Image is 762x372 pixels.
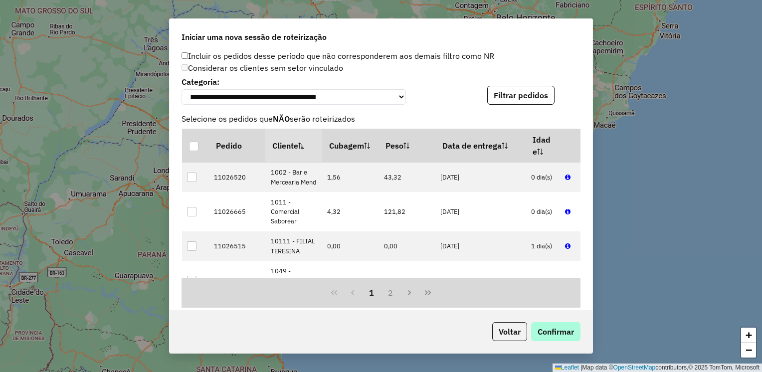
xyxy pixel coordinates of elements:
td: 0,00 [379,231,435,261]
span: Selecione os pedidos que serão roteirizados [176,113,586,125]
td: 1,40 [322,261,379,300]
a: OpenStreetMap [613,364,656,371]
td: 4,32 [322,192,379,231]
div: Map data © contributors,© 2025 TomTom, Microsoft [553,364,762,372]
span: − [746,344,752,356]
td: 1 dia(s) [526,231,560,261]
button: Next Page [400,283,419,302]
a: Leaflet [555,364,579,371]
td: 1002 - Bar e Mercearia Mend [265,163,322,192]
td: 0,00 [322,231,379,261]
a: Zoom out [741,343,756,358]
td: 1049 - [PERSON_NAME] [265,261,322,300]
span: | [580,364,582,371]
button: Confirmar [531,322,580,341]
th: Cliente [265,129,322,163]
td: [DATE] [435,231,526,261]
td: 10111 - FILIAL TERESINA [265,231,322,261]
td: 11026520 [209,163,266,192]
button: Filtrar pedidos [487,86,555,105]
button: Voltar [492,322,527,341]
td: 121,82 [379,192,435,231]
td: 42,00 [379,261,435,300]
button: 2 [381,283,400,302]
th: Peso [379,129,435,163]
label: Considerar os clientes sem setor vinculado [182,62,343,74]
span: Iniciar uma nova sessão de roteirização [182,31,327,43]
input: Incluir os pedidos desse período que não corresponderem aos demais filtro como NR [182,52,188,59]
td: 0 dia(s) [526,192,560,231]
label: Incluir os pedidos desse período que não corresponderem aos demais filtro como NR [182,50,494,62]
td: [DATE] [435,261,526,300]
span: + [746,329,752,341]
strong: NÃO [273,114,290,124]
th: Data de entrega [435,129,526,163]
td: 11026665 [209,192,266,231]
input: Considerar os clientes sem setor vinculado [182,64,188,71]
th: Pedido [209,129,266,163]
label: Categoria: [182,76,406,88]
td: 11026522 [209,261,266,300]
th: Cubagem [322,129,379,163]
td: 0 dia(s) [526,163,560,192]
td: 43,32 [379,163,435,192]
td: [DATE] [435,163,526,192]
a: Zoom in [741,328,756,343]
td: 1011 - Comercial Saborear [265,192,322,231]
td: 1,56 [322,163,379,192]
td: 0 dia(s) [526,261,560,300]
button: 1 [362,283,381,302]
button: Last Page [418,283,437,302]
th: Idade [526,129,560,163]
td: 11026515 [209,231,266,261]
td: [DATE] [435,192,526,231]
